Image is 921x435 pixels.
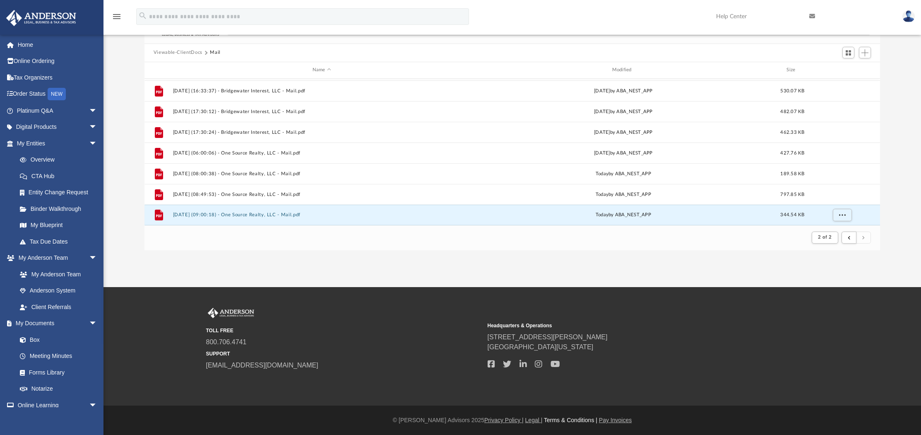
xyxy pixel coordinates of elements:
[859,47,871,58] button: Add
[112,16,122,22] a: menu
[488,333,608,341] a: [STREET_ADDRESS][PERSON_NAME]
[474,170,772,177] div: by ABA_NEST_APP
[6,86,110,103] a: Order StatusNEW
[776,66,809,74] div: Size
[474,128,772,136] div: [DATE] by ABA_NEST_APP
[206,350,482,358] small: SUPPORT
[780,150,804,155] span: 427.76 KB
[12,168,110,184] a: CTA Hub
[12,201,110,217] a: Binder Walkthrough
[210,49,221,56] button: Mail
[12,152,110,168] a: Overview
[103,416,921,425] div: © [PERSON_NAME] Advisors 2025
[544,417,597,423] a: Terms & Conditions |
[173,109,471,114] button: [DATE] (17:30:12) - Bridgewater Interest, LLC - Mail.pdf
[6,69,110,86] a: Tax Organizers
[173,150,471,155] button: [DATE] (06:00:06) - One Source Realty, LLC - Mail.pdf
[12,283,106,299] a: Anderson System
[780,109,804,114] span: 482.07 KB
[48,88,66,100] div: NEW
[6,119,110,135] a: Digital Productsarrow_drop_down
[474,211,772,219] div: by ABA_NEST_APP
[780,130,804,134] span: 462.33 KB
[206,308,256,319] img: Anderson Advisors Platinum Portal
[6,315,106,332] a: My Documentsarrow_drop_down
[780,88,804,93] span: 530.07 KB
[172,66,470,74] div: Name
[89,135,106,152] span: arrow_drop_down
[6,250,106,266] a: My Anderson Teamarrow_drop_down
[206,338,247,346] a: 800.706.4741
[206,327,482,334] small: TOLL FREE
[6,36,110,53] a: Home
[488,322,763,329] small: Headquarters & Operations
[599,417,632,423] a: Pay Invoices
[173,212,471,217] button: [DATE] (09:00:18) - One Source Realty, LLC - Mail.pdf
[474,149,772,157] div: by ABA_NEST_APP
[525,417,543,423] a: Legal |
[89,315,106,332] span: arrow_drop_down
[206,362,318,369] a: [EMAIL_ADDRESS][DOMAIN_NAME]
[173,129,471,135] button: [DATE] (17:30:24) - Bridgewater Interest, LLC - Mail.pdf
[832,209,851,221] button: More options
[474,66,772,74] div: Modified
[596,213,608,217] span: today
[12,299,106,315] a: Client Referrals
[12,217,106,234] a: My Blueprint
[474,191,772,198] div: by ABA_NEST_APP
[89,250,106,267] span: arrow_drop_down
[818,235,832,239] span: 2 of 2
[780,192,804,196] span: 797.85 KB
[12,364,101,381] a: Forms Library
[12,348,106,365] a: Meeting Minutes
[173,88,471,93] button: [DATE] (16:33:37) - Bridgewater Interest, LLC - Mail.pdf
[12,233,110,250] a: Tax Due Dates
[89,397,106,414] span: arrow_drop_down
[594,150,610,155] span: [DATE]
[6,53,110,70] a: Online Ordering
[89,119,106,136] span: arrow_drop_down
[842,47,855,58] button: Switch to Grid View
[173,191,471,197] button: [DATE] (08:49:53) - One Source Realty, LLC - Mail.pdf
[144,79,880,225] div: grid
[89,102,106,119] span: arrow_drop_down
[780,213,804,217] span: 344.54 KB
[12,184,110,201] a: Entity Change Request
[6,397,106,413] a: Online Learningarrow_drop_down
[12,266,101,283] a: My Anderson Team
[12,331,101,348] a: Box
[813,66,871,74] div: id
[596,192,608,196] span: today
[488,343,594,350] a: [GEOGRAPHIC_DATA][US_STATE]
[812,232,838,243] button: 2 of 2
[6,102,110,119] a: Platinum Q&Aarrow_drop_down
[596,171,608,176] span: today
[4,10,79,26] img: Anderson Advisors Platinum Portal
[112,12,122,22] i: menu
[474,108,772,115] div: [DATE] by ABA_NEST_APP
[173,171,471,176] button: [DATE] (08:00:38) - One Source Realty, LLC - Mail.pdf
[474,87,772,94] div: [DATE] by ABA_NEST_APP
[902,10,915,22] img: User Pic
[12,381,106,397] a: Notarize
[484,417,524,423] a: Privacy Policy |
[138,11,147,20] i: search
[148,66,169,74] div: id
[6,135,110,152] a: My Entitiesarrow_drop_down
[154,49,202,56] button: Viewable-ClientDocs
[780,171,804,176] span: 189.58 KB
